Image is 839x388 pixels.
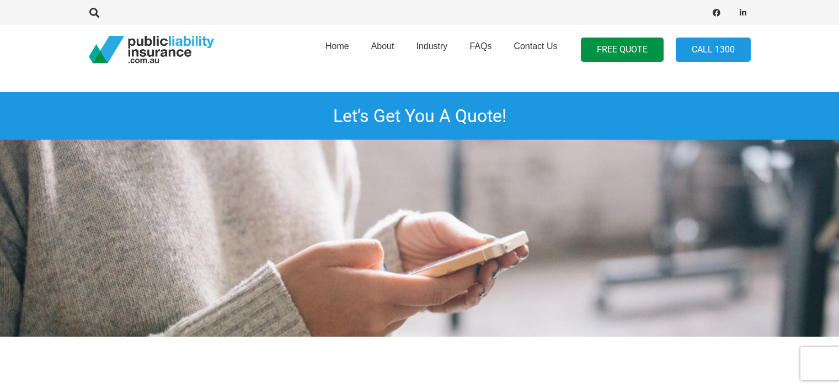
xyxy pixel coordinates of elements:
a: Facebook [709,5,724,20]
a: Contact Us [503,22,568,78]
span: Industry [416,41,447,51]
a: LinkedIn [735,5,751,20]
a: pli_logotransparent [89,36,214,63]
span: Contact Us [514,41,557,51]
a: FREE QUOTE [581,38,664,62]
a: Call 1300 [676,38,751,62]
span: Home [325,41,349,51]
span: About [371,41,394,51]
a: FAQs [458,22,503,78]
a: Industry [405,22,458,78]
a: About [360,22,405,78]
a: Home [314,22,360,78]
span: FAQs [469,41,491,51]
a: Search [84,8,106,18]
